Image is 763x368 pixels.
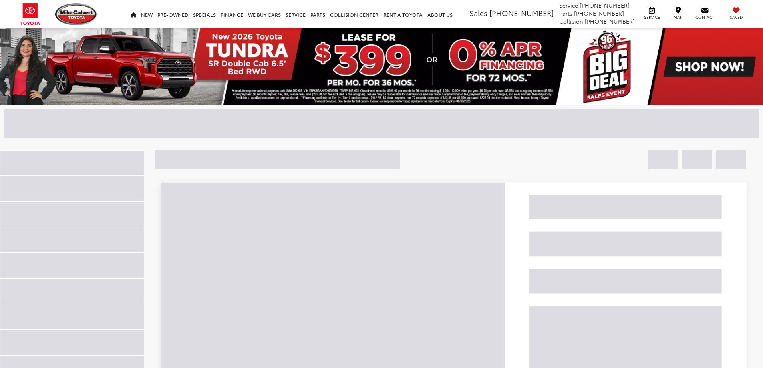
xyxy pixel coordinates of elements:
span: Contact [695,14,714,20]
span: Parts [559,9,572,17]
span: Collision [559,17,583,25]
span: Service [643,14,661,20]
img: Mike Calvert Toyota [55,3,98,25]
span: Sales [469,8,487,18]
span: [PHONE_NUMBER] [489,8,554,18]
span: [PHONE_NUMBER] [574,9,624,17]
span: Saved [727,14,745,20]
span: Service [559,1,578,9]
span: [PHONE_NUMBER] [585,17,635,25]
span: Map [669,14,687,20]
span: [PHONE_NUMBER] [580,1,630,9]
